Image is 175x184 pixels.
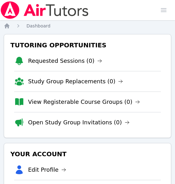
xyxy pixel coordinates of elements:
[28,56,102,65] a: Requested Sessions (0)
[4,23,171,29] nav: Breadcrumb
[26,23,50,29] a: Dashboard
[26,23,50,28] span: Dashboard
[28,98,140,106] a: View Registerable Course Groups (0)
[28,77,123,86] a: Study Group Replacements (0)
[28,118,130,127] a: Open Study Group Invitations (0)
[28,165,66,174] a: Edit Profile
[9,148,166,160] h3: Your Account
[9,39,166,51] h3: Tutoring Opportunities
